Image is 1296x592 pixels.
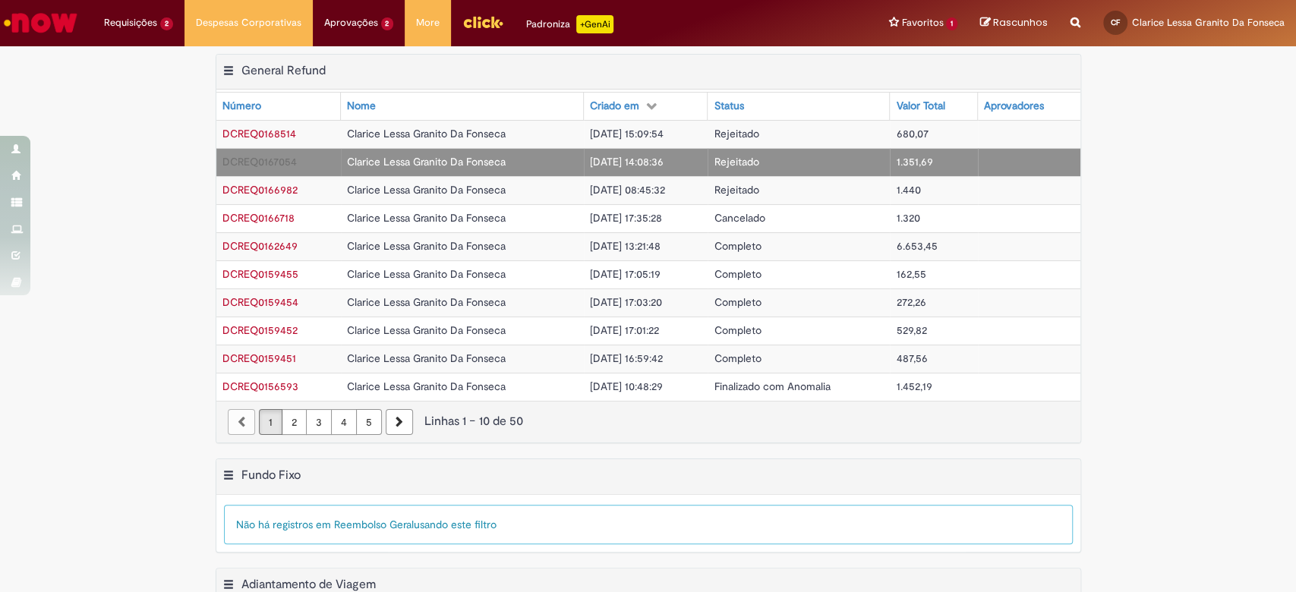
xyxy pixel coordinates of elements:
[241,577,376,592] h2: Adiantamento de Viagem
[222,267,298,281] span: DCREQ0159455
[714,295,761,309] span: Completo
[241,468,301,483] h2: Fundo Fixo
[896,379,932,393] span: 1.452,19
[980,16,1048,30] a: Rascunhos
[896,211,919,225] span: 1.320
[222,379,298,393] span: DCREQ0156593
[222,267,298,281] a: Abrir Registro: DCREQ0159455
[347,267,506,281] span: Clarice Lessa Granito Da Fonseca
[222,323,298,337] a: Abrir Registro: DCREQ0159452
[356,409,382,435] a: Página 5
[222,239,298,253] a: Abrir Registro: DCREQ0162649
[331,409,357,435] a: Página 4
[222,183,298,197] a: Abrir Registro: DCREQ0166982
[216,401,1080,442] nav: paginação
[896,155,932,168] span: 1.351,69
[224,505,1073,544] div: Não há registros em Reembolso Geral
[282,409,307,435] a: Página 2
[462,11,503,33] img: click_logo_yellow_360x200.png
[416,15,440,30] span: More
[896,99,944,114] div: Valor Total
[222,127,296,140] span: DCREQ0168514
[896,267,925,281] span: 162,55
[590,323,659,337] span: [DATE] 17:01:22
[347,99,376,114] div: Nome
[896,183,920,197] span: 1.440
[222,127,296,140] a: Abrir Registro: DCREQ0168514
[590,379,663,393] span: [DATE] 10:48:29
[993,15,1048,30] span: Rascunhos
[381,17,394,30] span: 2
[222,379,298,393] a: Abrir Registro: DCREQ0156593
[576,15,613,33] p: +GenAi
[714,155,758,168] span: Rejeitado
[222,351,296,365] a: Abrir Registro: DCREQ0159451
[896,127,928,140] span: 680,07
[414,518,497,531] span: usando este filtro
[590,351,663,365] span: [DATE] 16:59:42
[984,99,1044,114] div: Aprovadores
[222,211,295,225] span: DCREQ0166718
[590,183,665,197] span: [DATE] 08:45:32
[896,323,926,337] span: 529,82
[590,155,664,168] span: [DATE] 14:08:36
[901,15,943,30] span: Favoritos
[1111,17,1120,27] span: CF
[590,211,662,225] span: [DATE] 17:35:28
[714,239,761,253] span: Completo
[104,15,157,30] span: Requisições
[347,379,506,393] span: Clarice Lessa Granito Da Fonseca
[714,351,761,365] span: Completo
[590,239,661,253] span: [DATE] 13:21:48
[386,409,413,435] a: Próxima página
[222,295,298,309] a: Abrir Registro: DCREQ0159454
[946,17,957,30] span: 1
[714,183,758,197] span: Rejeitado
[222,468,235,487] button: Fundo Fixo Menu de contexto
[347,295,506,309] span: Clarice Lessa Granito Da Fonseca
[196,15,301,30] span: Despesas Corporativas
[714,267,761,281] span: Completo
[324,15,378,30] span: Aprovações
[2,8,80,38] img: ServiceNow
[714,211,765,225] span: Cancelado
[259,409,282,435] a: Página 1
[222,351,296,365] span: DCREQ0159451
[896,239,937,253] span: 6.653,45
[347,183,506,197] span: Clarice Lessa Granito Da Fonseca
[347,127,506,140] span: Clarice Lessa Granito Da Fonseca
[222,155,297,168] span: DCREQ0167054
[590,295,662,309] span: [DATE] 17:03:20
[714,323,761,337] span: Completo
[222,63,235,83] button: General Refund Menu de contexto
[306,409,332,435] a: Página 3
[222,211,295,225] a: Abrir Registro: DCREQ0166718
[347,239,506,253] span: Clarice Lessa Granito Da Fonseca
[222,99,261,114] div: Número
[590,99,639,114] div: Criado em
[222,183,298,197] span: DCREQ0166982
[222,295,298,309] span: DCREQ0159454
[347,211,506,225] span: Clarice Lessa Granito Da Fonseca
[714,379,830,393] span: Finalizado com Anomalia
[714,99,743,114] div: Status
[896,295,925,309] span: 272,26
[241,63,326,78] h2: General Refund
[228,413,1069,430] div: Linhas 1 − 10 de 50
[222,239,298,253] span: DCREQ0162649
[347,155,506,168] span: Clarice Lessa Granito Da Fonseca
[714,127,758,140] span: Rejeitado
[222,323,298,337] span: DCREQ0159452
[347,351,506,365] span: Clarice Lessa Granito Da Fonseca
[222,155,297,168] a: Abrir Registro: DCREQ0167054
[526,15,613,33] div: Padroniza
[160,17,173,30] span: 2
[896,351,927,365] span: 487,56
[347,323,506,337] span: Clarice Lessa Granito Da Fonseca
[590,127,664,140] span: [DATE] 15:09:54
[590,267,661,281] span: [DATE] 17:05:19
[1132,16,1285,29] span: Clarice Lessa Granito Da Fonseca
